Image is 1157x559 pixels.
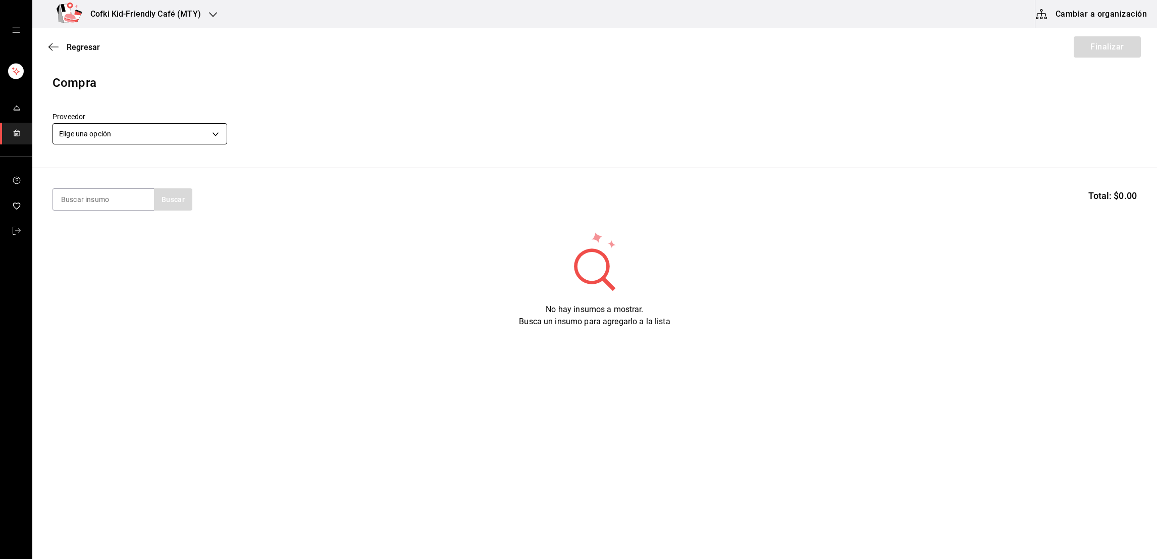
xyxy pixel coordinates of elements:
[48,42,100,52] button: Regresar
[52,123,227,144] div: Elige una opción
[519,304,670,326] span: No hay insumos a mostrar. Busca un insumo para agregarlo a la lista
[52,113,227,120] label: Proveedor
[53,189,154,210] input: Buscar insumo
[82,8,201,20] h3: Cofki Kid-Friendly Café (MTY)
[1088,189,1137,202] span: Total: $0.00
[12,26,20,34] button: open drawer
[67,42,100,52] span: Regresar
[52,74,1137,92] div: Compra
